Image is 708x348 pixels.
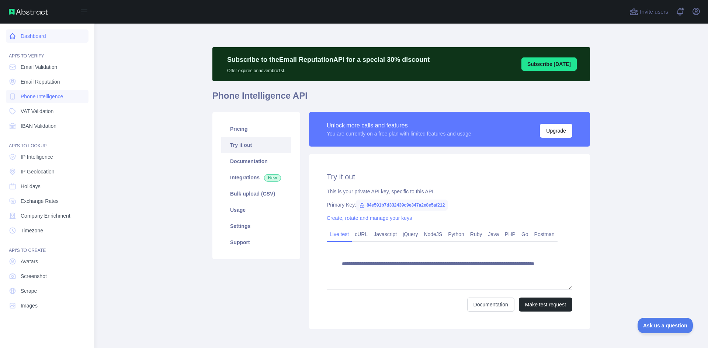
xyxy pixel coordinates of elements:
[6,29,88,43] a: Dashboard
[21,153,53,161] span: IP Intelligence
[21,63,57,71] span: Email Validation
[221,186,291,202] a: Bulk upload (CSV)
[21,197,59,205] span: Exchange Rates
[212,90,590,108] h1: Phone Intelligence API
[6,209,88,222] a: Company Enrichment
[21,122,56,130] span: IBAN Validation
[221,218,291,234] a: Settings
[21,168,55,175] span: IP Geolocation
[9,9,48,15] img: Abstract API
[21,258,38,265] span: Avatars
[519,298,572,312] button: Make test request
[6,90,88,103] a: Phone Intelligence
[628,6,670,18] button: Invite users
[227,55,430,65] p: Subscribe to the Email Reputation API for a special 30 % discount
[21,183,41,190] span: Holidays
[6,194,88,208] a: Exchange Rates
[352,228,371,240] a: cURL
[485,228,502,240] a: Java
[6,299,88,312] a: Images
[6,105,88,118] a: VAT Validation
[264,174,281,182] span: New
[521,57,577,71] button: Subscribe [DATE]
[221,153,291,169] a: Documentation
[21,108,53,115] span: VAT Validation
[6,75,88,88] a: Email Reputation
[6,165,88,178] a: IP Geolocation
[531,228,558,240] a: Postman
[6,119,88,133] a: IBAN Validation
[640,8,668,16] span: Invite users
[421,228,445,240] a: NodeJS
[21,78,60,85] span: Email Reputation
[227,65,430,74] p: Offer expires on novembro 1st.
[327,201,572,208] div: Primary Key:
[6,284,88,298] a: Scrape
[21,302,38,309] span: Images
[327,172,572,182] h2: Try it out
[327,228,352,240] a: Live test
[21,227,43,234] span: Timezone
[638,318,693,333] iframe: Toggle Customer Support
[221,121,291,137] a: Pricing
[221,202,291,218] a: Usage
[540,124,572,138] button: Upgrade
[6,224,88,237] a: Timezone
[6,150,88,164] a: IP Intelligence
[467,298,514,312] a: Documentation
[21,273,47,280] span: Screenshot
[6,270,88,283] a: Screenshot
[327,121,471,130] div: Unlock more calls and features
[445,228,467,240] a: Python
[356,200,448,211] span: 84e591b7d332439c9e347a2e8e5af212
[327,215,412,221] a: Create, rotate and manage your keys
[327,188,572,195] div: This is your private API key, specific to this API.
[6,134,88,149] div: API'S TO LOOKUP
[21,287,37,295] span: Scrape
[6,180,88,193] a: Holidays
[327,130,471,137] div: You are currently on a free plan with limited features and usage
[400,228,421,240] a: jQuery
[6,44,88,59] div: API'S TO VERIFY
[502,228,518,240] a: PHP
[21,93,63,100] span: Phone Intelligence
[6,255,88,268] a: Avatars
[6,239,88,253] div: API'S TO CREATE
[221,137,291,153] a: Try it out
[6,60,88,74] a: Email Validation
[518,228,531,240] a: Go
[221,234,291,250] a: Support
[467,228,485,240] a: Ruby
[371,228,400,240] a: Javascript
[21,212,70,219] span: Company Enrichment
[221,169,291,186] a: Integrations New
